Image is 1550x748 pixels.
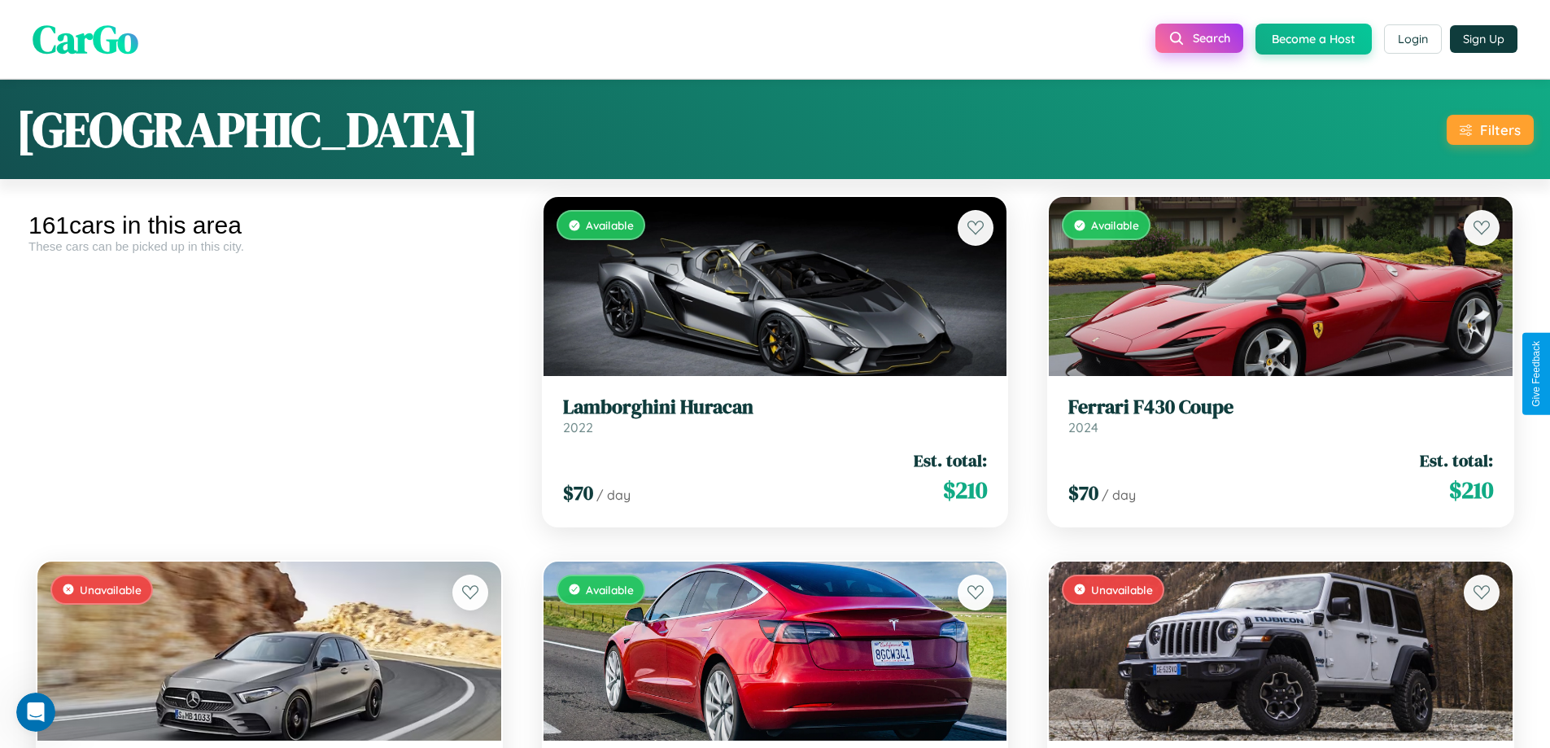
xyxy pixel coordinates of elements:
span: Available [586,218,634,232]
span: $ 210 [943,474,987,506]
button: Filters [1447,115,1534,145]
button: Login [1384,24,1442,54]
span: / day [1102,487,1136,503]
span: Unavailable [80,583,142,597]
div: Give Feedback [1530,341,1542,407]
span: Available [1091,218,1139,232]
h3: Lamborghini Huracan [563,396,988,419]
span: $ 70 [563,479,593,506]
div: Filters [1480,121,1521,138]
h3: Ferrari F430 Coupe [1068,396,1493,419]
a: Ferrari F430 Coupe2024 [1068,396,1493,435]
span: Unavailable [1091,583,1153,597]
span: CarGo [33,12,138,66]
span: $ 210 [1449,474,1493,506]
a: Lamborghini Huracan2022 [563,396,988,435]
span: / day [596,487,631,503]
div: 161 cars in this area [28,212,510,239]
button: Search [1155,24,1243,53]
button: Become a Host [1255,24,1372,55]
span: 2024 [1068,419,1098,435]
span: Est. total: [914,448,987,472]
h1: [GEOGRAPHIC_DATA] [16,96,478,163]
span: $ 70 [1068,479,1098,506]
span: Est. total: [1420,448,1493,472]
span: Available [586,583,634,597]
span: Search [1193,31,1230,46]
iframe: Intercom live chat [16,693,55,732]
span: 2022 [563,419,593,435]
div: These cars can be picked up in this city. [28,239,510,253]
button: Sign Up [1450,25,1517,53]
